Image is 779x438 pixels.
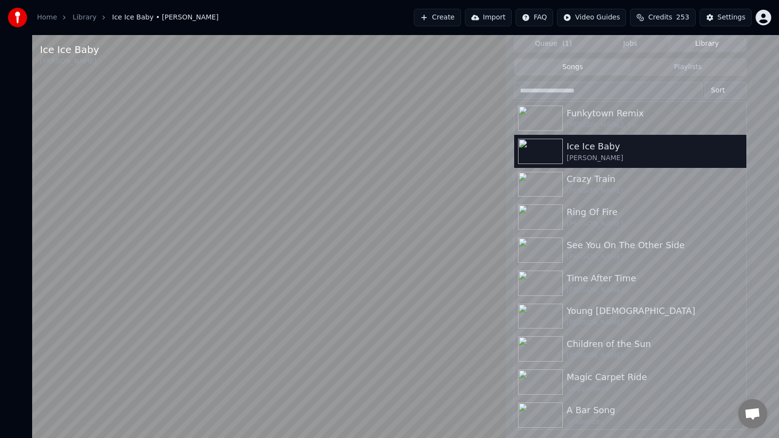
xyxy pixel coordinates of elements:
[648,13,672,22] span: Credits
[567,186,742,196] div: [PERSON_NAME]
[567,318,742,328] div: [PERSON_NAME]
[630,9,695,26] button: Credits253
[567,107,742,120] div: Funkytown Remix
[567,337,742,351] div: Children of the Sun
[567,219,742,229] div: [PERSON_NAME]
[567,238,742,252] div: See You On The Other Side
[515,60,631,74] button: Songs
[567,120,742,130] div: [PERSON_NAME], Inc
[567,153,742,163] div: [PERSON_NAME]
[40,56,99,66] div: [PERSON_NAME]
[567,370,742,384] div: Magic Carpet Ride
[515,37,592,51] button: Queue
[414,9,461,26] button: Create
[567,140,742,153] div: Ice Ice Baby
[676,13,689,22] span: 253
[738,399,767,428] a: Open chat
[465,9,512,26] button: Import
[700,9,752,26] button: Settings
[567,351,742,361] div: [PERSON_NAME]
[718,13,745,22] div: Settings
[711,86,725,95] span: Sort
[557,9,626,26] button: Video Guides
[567,172,742,186] div: Crazy Train
[567,252,742,262] div: [PERSON_NAME]
[592,37,669,51] button: Jobs
[37,13,57,22] a: Home
[668,37,745,51] button: Library
[73,13,96,22] a: Library
[567,403,742,417] div: A Bar Song
[112,13,219,22] span: Ice Ice Baby • [PERSON_NAME]
[567,205,742,219] div: Ring Of Fire
[8,8,27,27] img: youka
[567,285,742,295] div: [PERSON_NAME]
[567,417,742,427] div: Shaboozey
[516,9,553,26] button: FAQ
[567,384,742,394] div: Steppenwolf
[37,13,219,22] nav: breadcrumb
[567,304,742,318] div: Young [DEMOGRAPHIC_DATA]
[40,43,99,56] div: Ice Ice Baby
[567,272,742,285] div: Time After Time
[562,39,572,49] span: ( 1 )
[630,60,745,74] button: Playlists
